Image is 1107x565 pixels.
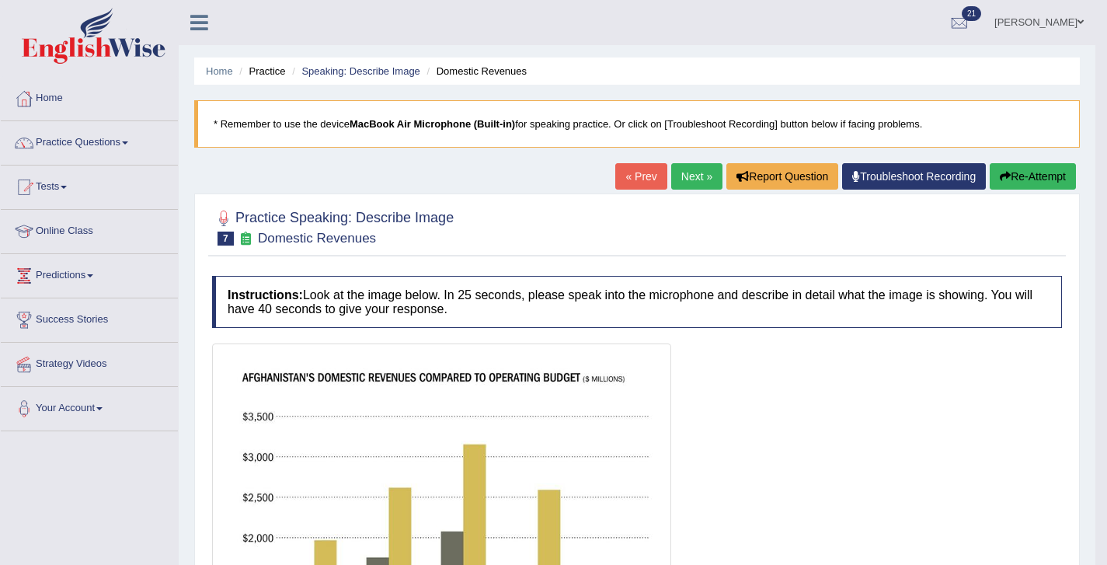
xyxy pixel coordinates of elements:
li: Practice [235,64,285,78]
a: Practice Questions [1,121,178,160]
li: Domestic Revenues [423,64,527,78]
h2: Practice Speaking: Describe Image [212,207,454,246]
a: Home [206,65,233,77]
small: Exam occurring question [238,232,254,246]
b: Instructions: [228,288,303,302]
a: Strategy Videos [1,343,178,382]
a: Home [1,77,178,116]
a: Troubleshoot Recording [842,163,986,190]
span: 7 [218,232,234,246]
button: Report Question [726,163,838,190]
a: Your Account [1,387,178,426]
a: « Prev [615,163,667,190]
h4: Look at the image below. In 25 seconds, please speak into the microphone and describe in detail w... [212,276,1062,328]
small: Domestic Revenues [258,231,376,246]
a: Tests [1,166,178,204]
b: MacBook Air Microphone (Built-in) [350,118,515,130]
blockquote: * Remember to use the device for speaking practice. Or click on [Troubleshoot Recording] button b... [194,100,1080,148]
a: Next » [671,163,722,190]
a: Online Class [1,210,178,249]
a: Success Stories [1,298,178,337]
button: Re-Attempt [990,163,1076,190]
a: Predictions [1,254,178,293]
span: 21 [962,6,981,21]
a: Speaking: Describe Image [301,65,419,77]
